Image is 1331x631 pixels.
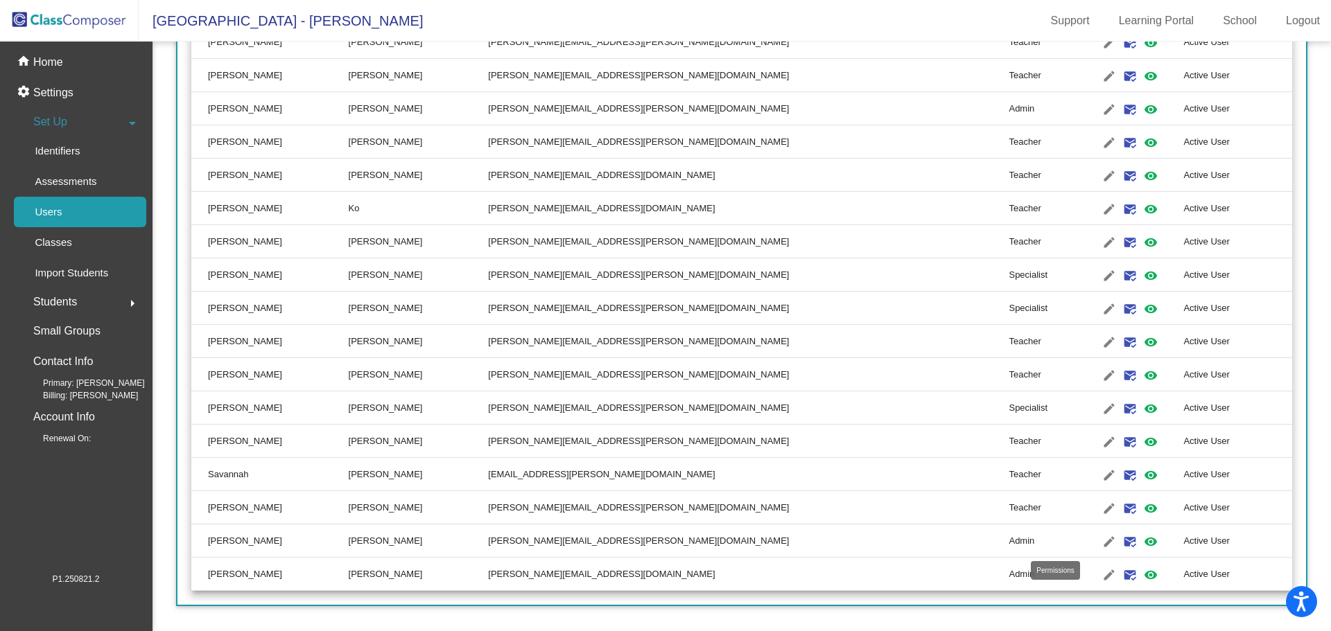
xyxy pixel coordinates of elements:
[1122,467,1138,483] mat-icon: mark_email_read
[1183,558,1292,591] td: Active User
[191,358,349,391] td: [PERSON_NAME]
[191,292,349,325] td: [PERSON_NAME]
[349,558,489,591] td: [PERSON_NAME]
[33,292,77,312] span: Students
[1101,533,1117,550] mat-icon: edit
[1101,168,1117,184] mat-icon: edit
[1009,524,1075,558] td: Admin
[349,192,489,225] td: Ko
[1040,10,1101,32] a: Support
[1122,101,1138,118] mat-icon: mark_email_read
[1101,101,1117,118] mat-icon: edit
[1009,458,1075,491] td: Teacher
[1101,400,1117,417] mat-icon: edit
[1101,267,1117,284] mat-icon: edit
[349,391,489,425] td: [PERSON_NAME]
[17,54,33,71] mat-icon: home
[21,389,138,402] span: Billing: [PERSON_NAME]
[191,258,349,292] td: [PERSON_NAME]
[488,292,1009,325] td: [PERSON_NAME][EMAIL_ADDRESS][PERSON_NAME][DOMAIN_NAME]
[33,112,67,132] span: Set Up
[124,115,141,132] mat-icon: arrow_drop_down
[1009,125,1075,159] td: Teacher
[1183,92,1292,125] td: Active User
[1275,10,1331,32] a: Logout
[1142,101,1159,118] mat-icon: visibility
[1142,434,1159,450] mat-icon: visibility
[1009,59,1075,92] td: Teacher
[1142,367,1159,384] mat-icon: visibility
[488,358,1009,391] td: [PERSON_NAME][EMAIL_ADDRESS][PERSON_NAME][DOMAIN_NAME]
[1142,168,1159,184] mat-icon: visibility
[1009,325,1075,358] td: Teacher
[1108,10,1206,32] a: Learning Portal
[1101,68,1117,85] mat-icon: edit
[349,358,489,391] td: [PERSON_NAME]
[349,458,489,491] td: [PERSON_NAME]
[35,265,108,281] p: Import Students
[1122,434,1138,450] mat-icon: mark_email_read
[1122,567,1138,583] mat-icon: mark_email_read
[1009,26,1075,59] td: Teacher
[1183,258,1292,292] td: Active User
[1142,500,1159,517] mat-icon: visibility
[1122,234,1138,251] mat-icon: mark_email_read
[1142,334,1159,350] mat-icon: visibility
[191,26,349,59] td: [PERSON_NAME]
[349,225,489,258] td: [PERSON_NAME]
[1122,400,1138,417] mat-icon: mark_email_read
[349,292,489,325] td: [PERSON_NAME]
[1142,35,1159,51] mat-icon: visibility
[1009,92,1075,125] td: Admin
[33,54,63,71] p: Home
[1212,10,1268,32] a: School
[488,59,1009,92] td: [PERSON_NAME][EMAIL_ADDRESS][PERSON_NAME][DOMAIN_NAME]
[1009,258,1075,292] td: Specialist
[1101,434,1117,450] mat-icon: edit
[1122,267,1138,284] mat-icon: mark_email_read
[488,225,1009,258] td: [PERSON_NAME][EMAIL_ADDRESS][PERSON_NAME][DOMAIN_NAME]
[35,173,96,190] p: Assessments
[349,524,489,558] td: [PERSON_NAME]
[1009,558,1075,591] td: Admin
[1142,301,1159,317] mat-icon: visibility
[1122,68,1138,85] mat-icon: mark_email_read
[488,558,1009,591] td: [PERSON_NAME][EMAIL_ADDRESS][DOMAIN_NAME]
[1183,358,1292,391] td: Active User
[349,491,489,524] td: [PERSON_NAME]
[1101,134,1117,151] mat-icon: edit
[349,258,489,292] td: [PERSON_NAME]
[191,425,349,458] td: [PERSON_NAME]
[1142,201,1159,217] mat-icon: visibility
[1101,467,1117,483] mat-icon: edit
[1142,68,1159,85] mat-icon: visibility
[1122,367,1138,384] mat-icon: mark_email_read
[349,92,489,125] td: [PERSON_NAME]
[35,204,62,220] p: Users
[1183,524,1292,558] td: Active User
[349,125,489,159] td: [PERSON_NAME]
[191,391,349,425] td: [PERSON_NAME]
[488,192,1009,225] td: [PERSON_NAME][EMAIL_ADDRESS][DOMAIN_NAME]
[191,92,349,125] td: [PERSON_NAME]
[1101,201,1117,217] mat-icon: edit
[21,377,145,389] span: Primary: [PERSON_NAME]
[191,225,349,258] td: [PERSON_NAME]
[1122,134,1138,151] mat-icon: mark_email_read
[191,491,349,524] td: [PERSON_NAME]
[488,159,1009,192] td: [PERSON_NAME][EMAIL_ADDRESS][DOMAIN_NAME]
[488,425,1009,458] td: [PERSON_NAME][EMAIL_ADDRESS][PERSON_NAME][DOMAIN_NAME]
[488,524,1009,558] td: [PERSON_NAME][EMAIL_ADDRESS][PERSON_NAME][DOMAIN_NAME]
[1009,425,1075,458] td: Teacher
[1122,301,1138,317] mat-icon: mark_email_read
[349,159,489,192] td: [PERSON_NAME]
[33,85,73,101] p: Settings
[1009,225,1075,258] td: Teacher
[1183,292,1292,325] td: Active User
[1183,458,1292,491] td: Active User
[488,391,1009,425] td: [PERSON_NAME][EMAIL_ADDRESS][PERSON_NAME][DOMAIN_NAME]
[1122,533,1138,550] mat-icon: mark_email_read
[1009,491,1075,524] td: Teacher
[33,321,101,341] p: Small Groups
[1009,192,1075,225] td: Teacher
